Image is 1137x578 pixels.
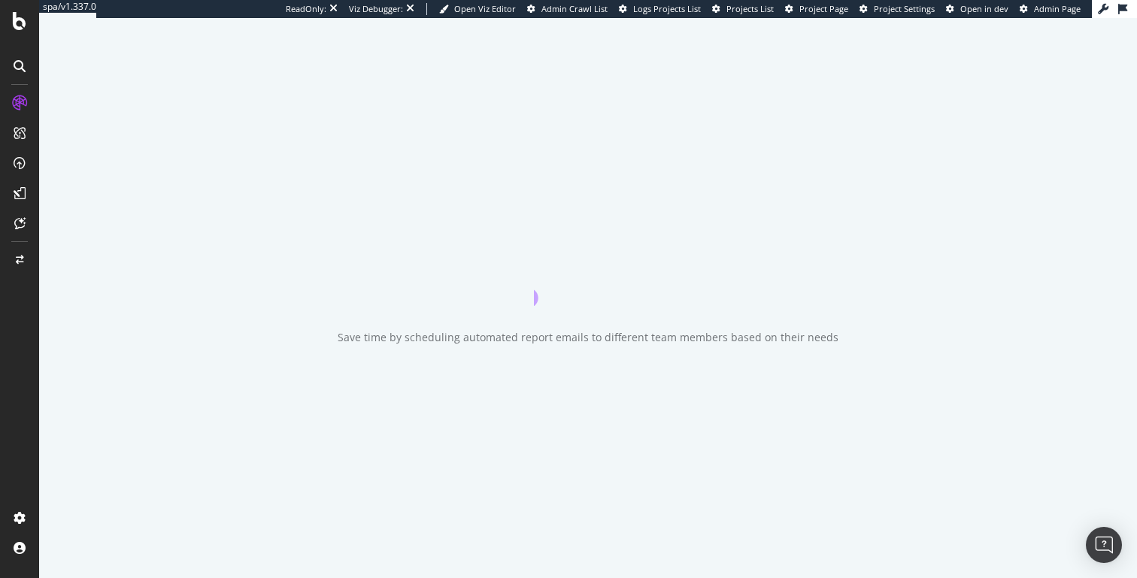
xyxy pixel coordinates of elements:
div: ReadOnly: [286,3,326,15]
a: Logs Projects List [619,3,701,15]
a: Project Page [785,3,848,15]
div: Open Intercom Messenger [1086,527,1122,563]
a: Project Settings [860,3,935,15]
div: Viz Debugger: [349,3,403,15]
a: Open Viz Editor [439,3,516,15]
span: Open in dev [960,3,1008,14]
div: animation [534,252,642,306]
span: Admin Crawl List [541,3,608,14]
a: Projects List [712,3,774,15]
span: Open Viz Editor [454,3,516,14]
span: Project Page [799,3,848,14]
div: Save time by scheduling automated report emails to different team members based on their needs [338,330,838,345]
a: Admin Crawl List [527,3,608,15]
span: Project Settings [874,3,935,14]
span: Logs Projects List [633,3,701,14]
a: Admin Page [1020,3,1081,15]
span: Projects List [726,3,774,14]
a: Open in dev [946,3,1008,15]
span: Admin Page [1034,3,1081,14]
